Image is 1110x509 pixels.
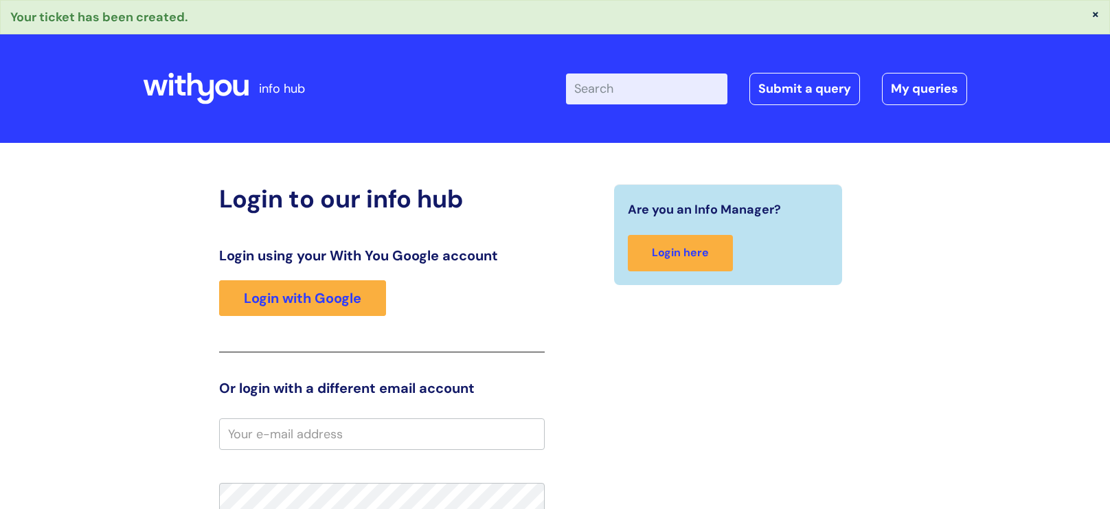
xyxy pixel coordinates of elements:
a: Submit a query [749,73,860,104]
button: × [1091,8,1100,20]
input: Your e-mail address [219,418,545,450]
h3: Login using your With You Google account [219,247,545,264]
a: Login here [628,235,733,271]
h2: Login to our info hub [219,184,545,214]
input: Search [566,73,727,104]
a: My queries [882,73,967,104]
span: Are you an Info Manager? [628,199,781,220]
h3: Or login with a different email account [219,380,545,396]
a: Login with Google [219,280,386,316]
p: info hub [259,78,305,100]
